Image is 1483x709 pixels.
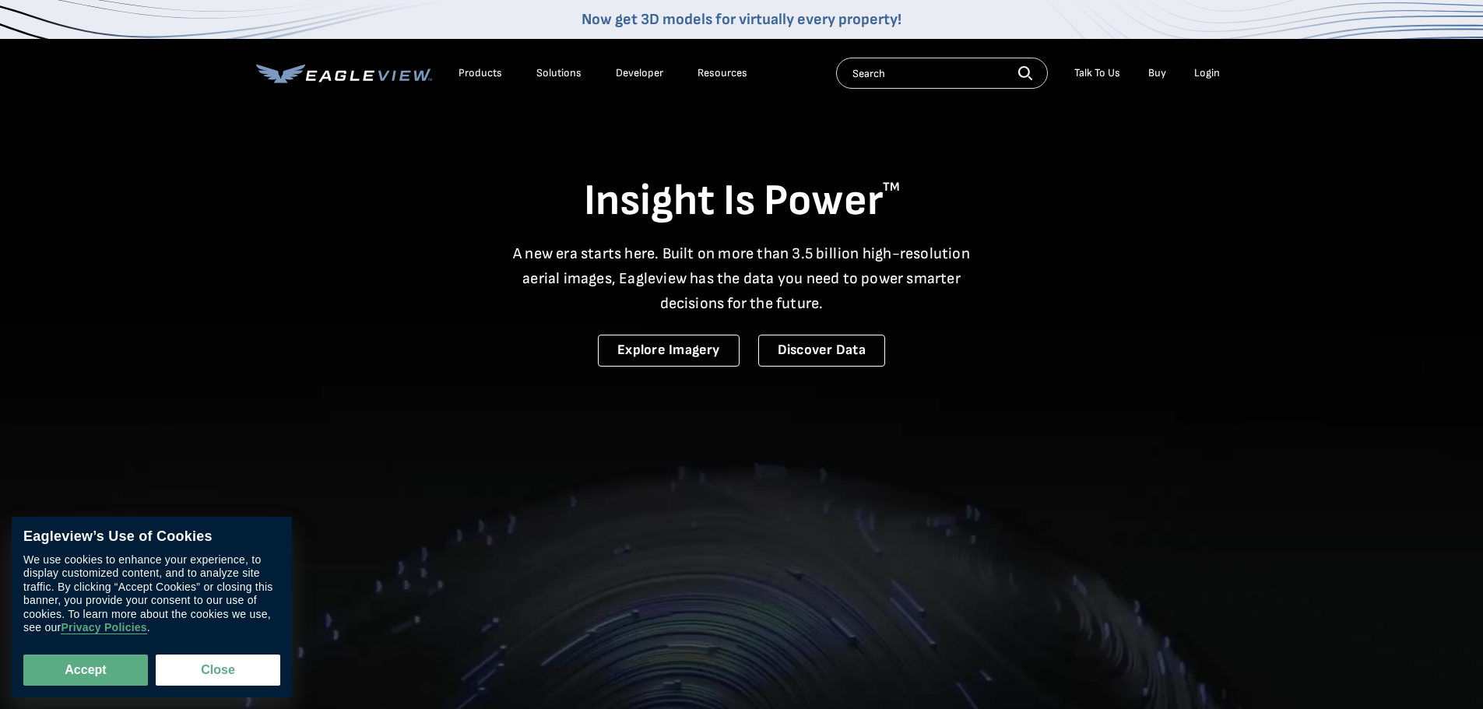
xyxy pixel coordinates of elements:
[23,553,280,635] div: We use cookies to enhance your experience, to display customized content, and to analyze site tra...
[883,180,900,195] sup: TM
[256,174,1228,229] h1: Insight Is Power
[1074,66,1120,80] div: Talk To Us
[156,655,280,686] button: Close
[598,335,740,367] a: Explore Imagery
[582,10,901,29] a: Now get 3D models for virtually every property!
[504,241,980,316] p: A new era starts here. Built on more than 3.5 billion high-resolution aerial images, Eagleview ha...
[1194,66,1220,80] div: Login
[836,58,1048,89] input: Search
[23,528,280,546] div: Eagleview’s Use of Cookies
[616,66,663,80] a: Developer
[758,335,885,367] a: Discover Data
[536,66,582,80] div: Solutions
[459,66,502,80] div: Products
[698,66,747,80] div: Resources
[1148,66,1166,80] a: Buy
[23,655,148,686] button: Accept
[61,622,146,635] a: Privacy Policies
